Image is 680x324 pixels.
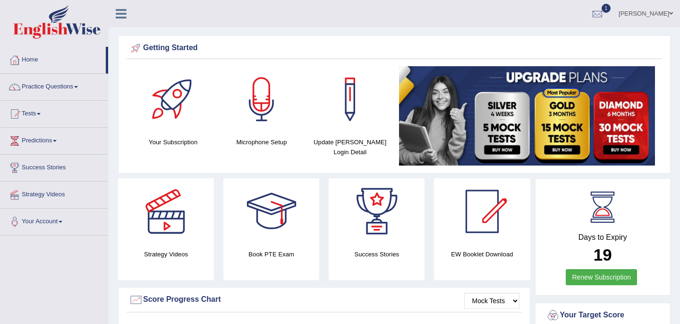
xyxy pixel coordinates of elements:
h4: Success Stories [329,249,425,259]
h4: EW Booklet Download [434,249,530,259]
div: Getting Started [129,41,660,55]
h4: Microphone Setup [222,137,301,147]
a: Practice Questions [0,74,108,97]
a: Success Stories [0,155,108,178]
a: Predictions [0,128,108,151]
div: Score Progress Chart [129,293,519,307]
h4: Strategy Videos [118,249,214,259]
img: small5.jpg [399,66,655,166]
span: 1 [602,4,611,13]
h4: Update [PERSON_NAME] Login Detail [311,137,390,157]
a: Your Account [0,209,108,232]
a: Strategy Videos [0,182,108,205]
h4: Days to Expiry [546,233,660,242]
h4: Book PTE Exam [223,249,319,259]
h4: Your Subscription [134,137,212,147]
div: Your Target Score [546,308,660,323]
a: Renew Subscription [566,269,637,285]
a: Home [0,47,106,70]
a: Tests [0,101,108,124]
b: 19 [594,245,612,264]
